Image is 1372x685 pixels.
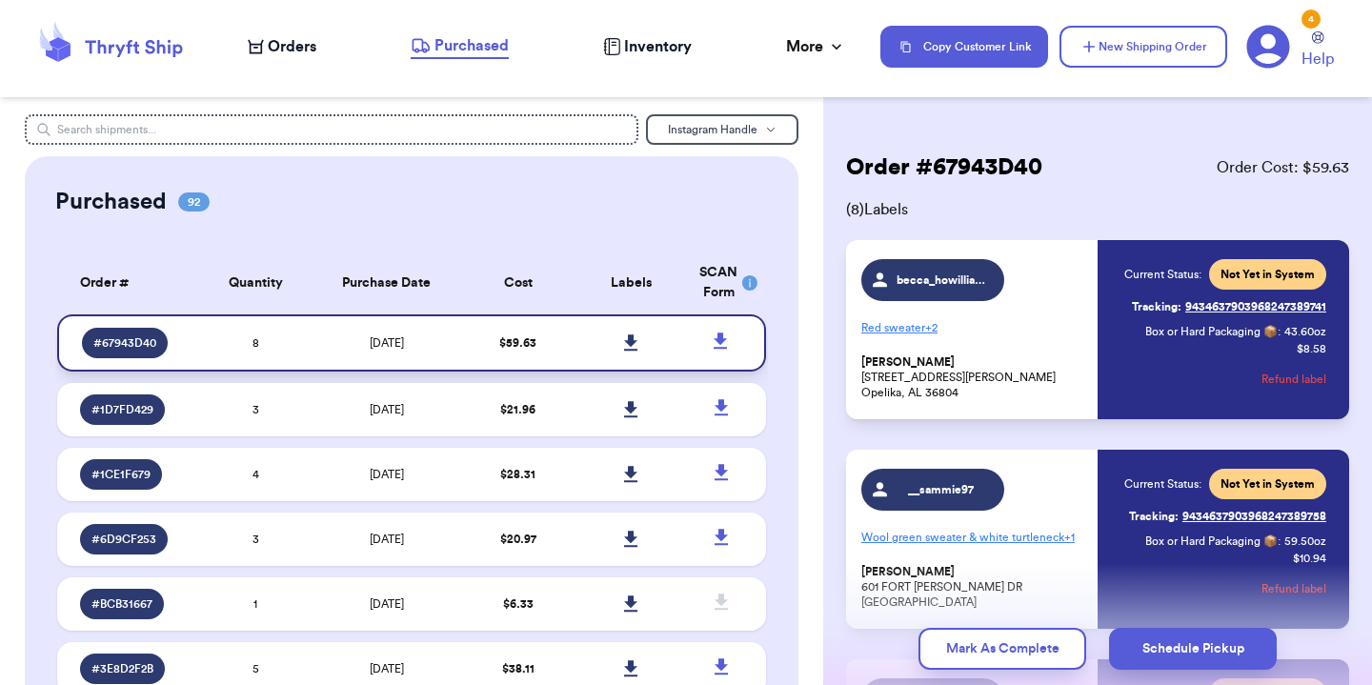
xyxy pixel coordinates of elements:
span: $ 59.63 [499,337,536,349]
button: Refund label [1261,358,1326,400]
span: $ 21.96 [500,404,535,415]
span: 3 [252,404,259,415]
p: Red sweater [861,312,1086,343]
span: ( 8 ) Labels [846,198,1349,221]
button: Instagram Handle [646,114,798,145]
a: Purchased [411,34,509,59]
span: + 2 [925,322,938,333]
th: Order # [57,252,199,314]
button: New Shipping Order [1059,26,1227,68]
span: Order Cost: $ 59.63 [1217,156,1349,179]
button: Refund label [1261,568,1326,610]
p: $10.94 [1293,551,1326,566]
span: 5 [252,663,259,675]
span: [PERSON_NAME] [861,355,955,370]
span: 4 [252,469,259,480]
span: $ 6.33 [503,598,534,610]
span: 43.60 oz [1284,324,1326,339]
span: $ 38.11 [502,663,535,675]
a: 4 [1246,25,1290,69]
div: SCAN Form [699,263,743,303]
span: # 6D9CF253 [91,532,156,547]
p: $8.58 [1297,341,1326,356]
span: Not Yet in System [1221,476,1315,492]
button: Mark As Complete [918,628,1086,670]
span: # 3E8D2F2B [91,661,153,676]
span: # 1D7FD429 [91,402,153,417]
h2: Purchased [55,187,167,217]
span: becca_howilliams [897,272,987,288]
span: [DATE] [370,469,404,480]
a: Tracking:9434637903968247389741 [1132,292,1326,322]
span: [DATE] [370,534,404,545]
span: Tracking: [1132,299,1181,314]
span: : [1278,324,1281,339]
span: [PERSON_NAME] [861,565,955,579]
span: Tracking: [1129,509,1179,524]
span: 8 [252,337,259,349]
span: : [1278,534,1281,549]
span: # 1CE1F679 [91,467,151,482]
span: [DATE] [370,404,404,415]
span: + 1 [1064,532,1075,543]
span: Inventory [624,35,692,58]
span: Help [1301,48,1334,71]
a: Help [1301,31,1334,71]
a: Inventory [603,35,692,58]
button: Copy Customer Link [880,26,1048,68]
p: [STREET_ADDRESS][PERSON_NAME] Opelika, AL 36804 [861,354,1086,400]
div: More [786,35,846,58]
span: 3 [252,534,259,545]
th: Cost [461,252,575,314]
h2: Order # 67943D40 [846,152,1042,183]
th: Purchase Date [313,252,461,314]
span: 59.50 oz [1284,534,1326,549]
a: Orders [248,35,316,58]
span: Not Yet in System [1221,267,1315,282]
span: Box or Hard Packaging 📦 [1145,326,1278,337]
span: 1 [253,598,257,610]
input: Search shipments... [25,114,638,145]
span: $ 28.31 [500,469,535,480]
span: Current Status: [1124,476,1201,492]
th: Quantity [199,252,313,314]
p: Wool green sweater & white turtleneck [861,522,1086,553]
span: Instagram Handle [668,124,757,135]
span: Orders [268,35,316,58]
p: 601 FORT [PERSON_NAME] DR [GEOGRAPHIC_DATA] [861,564,1086,610]
span: [DATE] [370,337,404,349]
span: # BCB31667 [91,596,152,612]
button: Schedule Pickup [1109,628,1277,670]
span: [DATE] [370,663,404,675]
span: Box or Hard Packaging 📦 [1145,535,1278,547]
span: Current Status: [1124,267,1201,282]
span: 92 [178,192,210,212]
span: __sammie97 [897,482,987,497]
span: [DATE] [370,598,404,610]
span: # 67943D40 [93,335,156,351]
a: Tracking:9434637903968247389758 [1129,501,1326,532]
span: Purchased [434,34,509,57]
th: Labels [575,252,688,314]
div: 4 [1301,10,1321,29]
span: $ 20.97 [500,534,536,545]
